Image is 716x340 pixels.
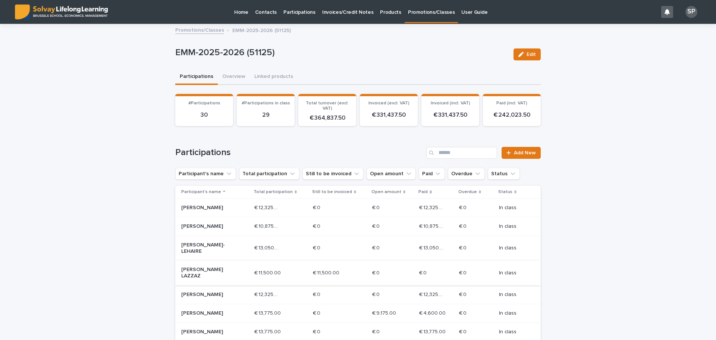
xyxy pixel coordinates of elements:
[448,168,485,180] button: Overdue
[459,222,468,230] p: € 0
[241,111,290,119] p: 29
[685,6,697,18] div: SP
[181,310,235,317] p: [PERSON_NAME]
[254,222,282,230] p: € 10,875.00
[181,223,235,230] p: [PERSON_NAME]
[372,290,381,298] p: € 0
[175,285,541,304] tr: [PERSON_NAME]€ 12,325.00€ 12,325.00 € 0€ 0 € 0€ 0 € 12,325.00€ 12,325.00 € 0€ 0 In class
[306,101,349,111] span: Total turnover (excl. VAT)
[419,309,447,317] p: € 4,600.00
[502,147,541,159] a: Add New
[459,327,468,335] p: € 0
[418,188,428,196] p: Paid
[368,101,409,106] span: Invoiced (excl. VAT)
[426,111,475,119] p: € 331,437.50
[254,203,282,211] p: € 12,325.00
[372,243,381,251] p: € 0
[313,203,322,211] p: € 0
[181,188,221,196] p: Participant's name
[254,188,293,196] p: Total participation
[313,309,322,317] p: € 0
[419,243,447,251] p: € 13,050.00
[488,168,520,180] button: Status
[499,292,529,298] p: In class
[175,199,541,217] tr: [PERSON_NAME]€ 12,325.00€ 12,325.00 € 0€ 0 € 0€ 0 € 12,325.00€ 12,325.00 € 0€ 0 In class
[312,188,352,196] p: Still to be invoiced
[372,222,381,230] p: € 0
[459,203,468,211] p: € 0
[426,147,497,159] input: Search
[313,268,341,276] p: € 11,500.00
[239,168,299,180] button: Total participation
[313,327,322,335] p: € 0
[254,327,282,335] p: € 13,775.00
[499,223,529,230] p: In class
[459,309,468,317] p: € 0
[15,4,108,19] img: ED0IkcNQHGZZMpCVrDht
[175,217,541,236] tr: [PERSON_NAME]€ 10,875.00€ 10,875.00 € 0€ 0 € 0€ 0 € 10,875.00€ 10,875.00 € 0€ 0 In class
[218,69,250,85] button: Overview
[232,26,291,34] p: EMM-2025-2026 (51125)
[254,290,282,298] p: € 12,325.00
[175,47,508,58] p: EMM-2025-2026 (51125)
[487,111,536,119] p: € 242,023.50
[419,203,447,211] p: € 12,325.00
[371,188,401,196] p: Open amount
[303,114,352,122] p: € 364,837.50
[367,168,416,180] button: Open amount
[175,261,541,286] tr: [PERSON_NAME] LAZZAZ€ 11,500.00€ 11,500.00 € 11,500.00€ 11,500.00 € 0€ 0 € 0€ 0 € 0€ 0 In class
[313,222,322,230] p: € 0
[175,168,236,180] button: Participant's name
[499,245,529,251] p: In class
[250,69,298,85] button: Linked products
[254,309,282,317] p: € 13,775.00
[175,236,541,261] tr: [PERSON_NAME]-LEHAIRE€ 13,050.00€ 13,050.00 € 0€ 0 € 0€ 0 € 13,050.00€ 13,050.00 € 0€ 0 In class
[499,270,529,276] p: In class
[419,222,447,230] p: € 10,875.00
[419,290,447,298] p: € 12,325.00
[496,101,527,106] span: Paid (incl. VAT)
[459,243,468,251] p: € 0
[514,48,541,60] button: Edit
[459,290,468,298] p: € 0
[459,268,468,276] p: € 0
[431,101,470,106] span: Invoiced (incl. VAT)
[181,292,235,298] p: [PERSON_NAME]
[313,243,322,251] p: € 0
[181,329,235,335] p: [PERSON_NAME]
[419,268,428,276] p: € 0
[527,52,536,57] span: Edit
[313,290,322,298] p: € 0
[175,25,224,34] a: Promotions/Classes
[175,147,423,158] h1: Participations
[180,111,229,119] p: 30
[498,188,512,196] p: Status
[302,168,364,180] button: Still to be invoiced
[372,268,381,276] p: € 0
[499,205,529,211] p: In class
[372,327,381,335] p: € 0
[188,101,220,106] span: #Participations
[364,111,413,119] p: € 331,437.50
[499,329,529,335] p: In class
[514,150,536,155] span: Add New
[181,242,235,255] p: [PERSON_NAME]-LEHAIRE
[419,168,445,180] button: Paid
[242,101,290,106] span: #Participations in class
[458,188,477,196] p: Overdue
[181,205,235,211] p: [PERSON_NAME]
[254,243,282,251] p: € 13,050.00
[499,310,529,317] p: In class
[419,327,447,335] p: € 13,775.00
[372,309,398,317] p: € 9,175.00
[175,304,541,322] tr: [PERSON_NAME]€ 13,775.00€ 13,775.00 € 0€ 0 € 9,175.00€ 9,175.00 € 4,600.00€ 4,600.00 € 0€ 0 In class
[175,69,218,85] button: Participations
[254,268,282,276] p: € 11,500.00
[372,203,381,211] p: € 0
[181,267,235,279] p: [PERSON_NAME] LAZZAZ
